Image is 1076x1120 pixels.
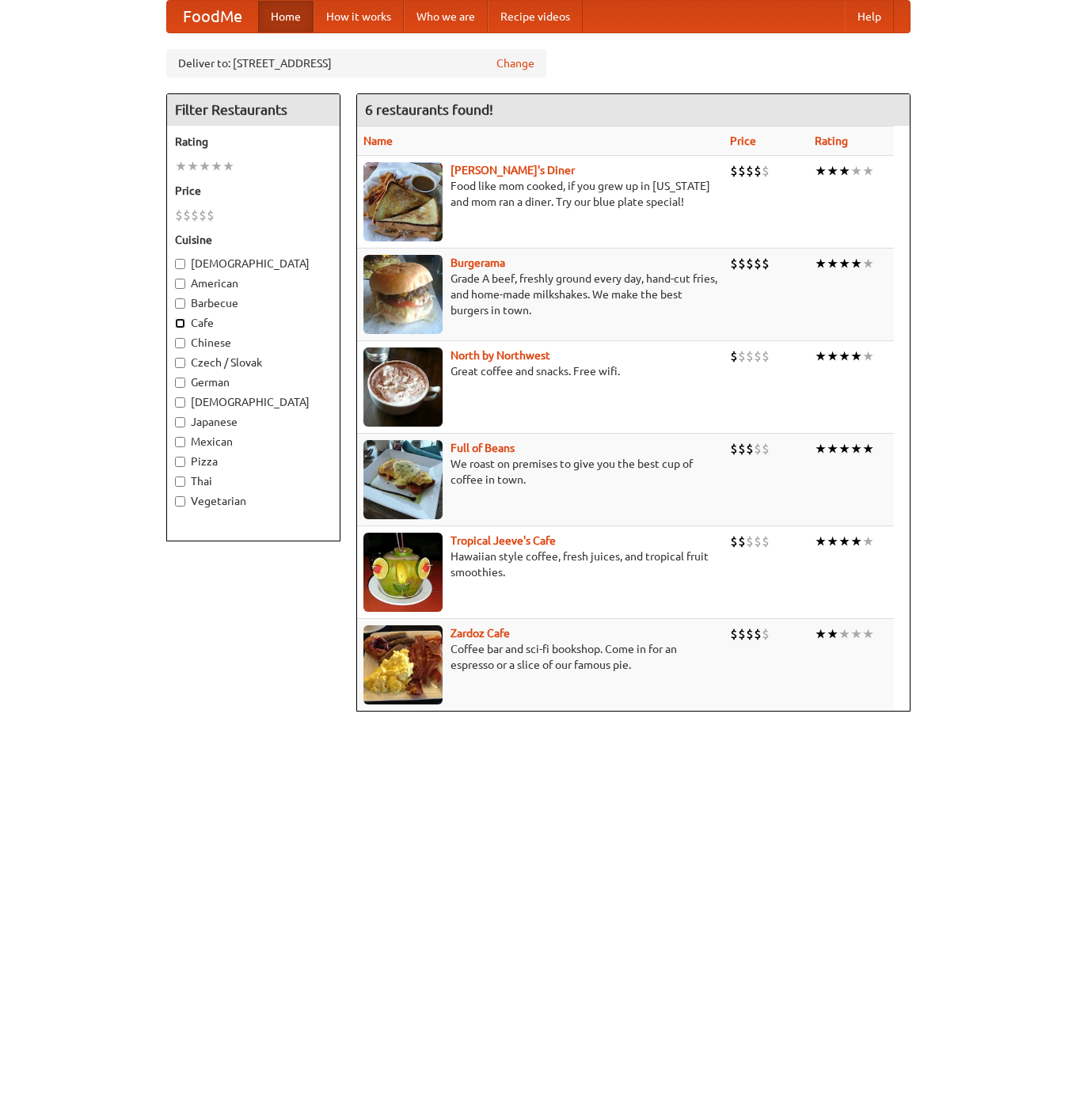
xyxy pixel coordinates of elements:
[175,279,185,289] input: American
[166,49,546,78] div: Deliver to: [STREET_ADDRESS]
[738,440,746,457] li: $
[827,533,838,550] li: ★
[451,256,505,269] a: Burgerama
[862,533,874,550] li: ★
[222,158,234,175] li: ★
[862,625,874,643] li: ★
[815,347,827,365] li: ★
[451,442,515,454] a: Full of Beans
[175,315,332,331] label: Cafe
[862,347,874,365] li: ★
[175,454,332,469] label: Pizza
[738,347,746,365] li: $
[175,434,332,450] label: Mexican
[451,627,510,640] a: Zardoz Cafe
[175,183,332,199] h5: Price
[850,440,862,457] li: ★
[850,162,862,180] li: ★
[363,178,717,210] p: Food like mom cooked, if you grew up in [US_STATE] and mom ran a diner. Try our blue plate special!
[175,207,183,224] li: $
[175,496,185,507] input: Vegetarian
[762,162,770,180] li: $
[175,358,185,368] input: Czech / Slovak
[175,493,332,509] label: Vegetarian
[167,1,258,32] a: FoodMe
[363,363,717,379] p: Great coffee and snacks. Free wifi.
[175,473,332,489] label: Thai
[211,158,222,175] li: ★
[762,347,770,365] li: $
[175,232,332,248] h5: Cuisine
[175,318,185,328] input: Cafe
[451,349,550,362] b: North by Northwest
[175,374,332,390] label: German
[815,625,827,643] li: ★
[175,295,332,311] label: Barbecue
[754,440,762,457] li: $
[754,347,762,365] li: $
[754,255,762,272] li: $
[845,1,894,32] a: Help
[175,134,332,150] h5: Rating
[175,417,185,427] input: Japanese
[746,255,754,272] li: $
[746,533,754,550] li: $
[746,347,754,365] li: $
[404,1,488,32] a: Who we are
[738,162,746,180] li: $
[175,397,185,408] input: [DEMOGRAPHIC_DATA]
[175,476,185,487] input: Thai
[815,162,827,180] li: ★
[175,335,332,351] label: Chinese
[838,625,850,643] li: ★
[175,414,332,430] label: Japanese
[451,164,575,177] a: [PERSON_NAME]'s Diner
[175,355,332,370] label: Czech / Slovak
[827,440,838,457] li: ★
[363,255,443,334] img: burgerama.jpg
[850,533,862,550] li: ★
[363,347,443,427] img: north.jpg
[167,94,340,126] h4: Filter Restaurants
[730,135,756,147] a: Price
[754,533,762,550] li: $
[815,255,827,272] li: ★
[191,207,199,224] li: $
[363,162,443,241] img: sallys.jpg
[363,625,443,704] img: zardoz.jpg
[838,440,850,457] li: ★
[363,271,717,318] p: Grade A beef, freshly ground every day, hand-cut fries, and home-made milkshakes. We make the bes...
[258,1,314,32] a: Home
[850,255,862,272] li: ★
[175,158,187,175] li: ★
[363,533,443,612] img: jeeves.jpg
[815,440,827,457] li: ★
[175,394,332,410] label: [DEMOGRAPHIC_DATA]
[746,162,754,180] li: $
[175,457,185,467] input: Pizza
[199,207,207,224] li: $
[451,534,556,547] a: Tropical Jeeve's Cafe
[738,533,746,550] li: $
[746,625,754,643] li: $
[827,255,838,272] li: ★
[175,298,185,309] input: Barbecue
[730,162,738,180] li: $
[762,440,770,457] li: $
[199,158,211,175] li: ★
[363,440,443,519] img: beans.jpg
[730,625,738,643] li: $
[187,158,199,175] li: ★
[738,625,746,643] li: $
[838,533,850,550] li: ★
[850,625,862,643] li: ★
[363,549,717,580] p: Hawaiian style coffee, fresh juices, and tropical fruit smoothies.
[838,347,850,365] li: ★
[175,338,185,348] input: Chinese
[207,207,215,224] li: $
[175,256,332,271] label: [DEMOGRAPHIC_DATA]
[754,162,762,180] li: $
